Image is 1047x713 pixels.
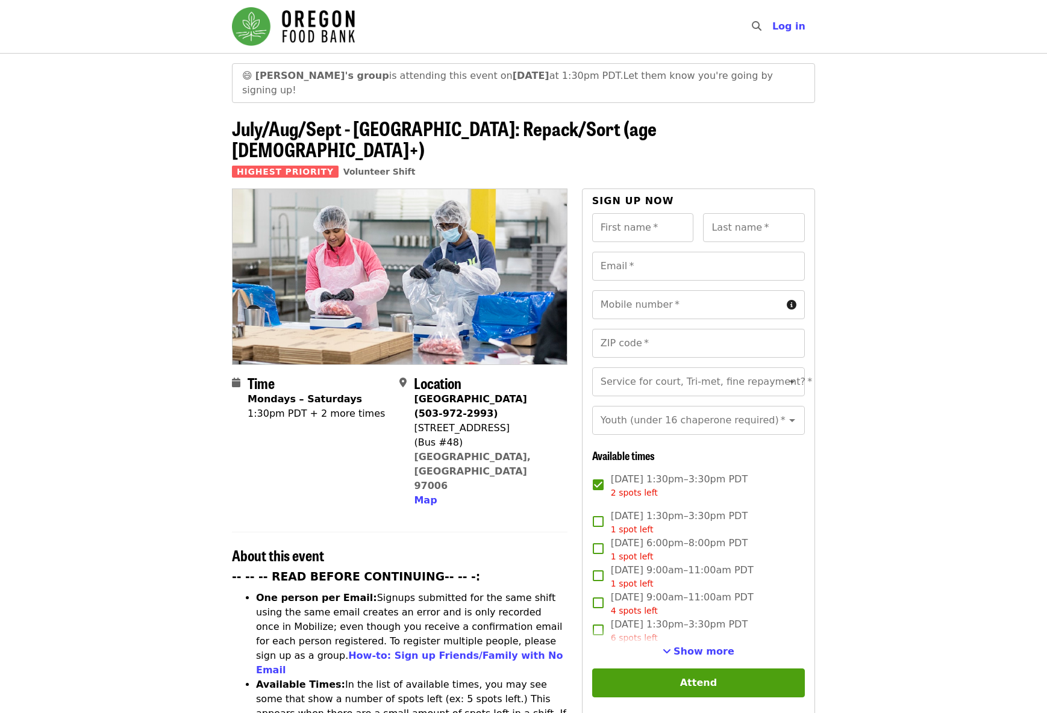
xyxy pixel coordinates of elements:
[611,509,748,536] span: [DATE] 1:30pm–3:30pm PDT
[611,590,754,617] span: [DATE] 9:00am–11:00am PDT
[592,213,694,242] input: First name
[232,166,339,178] span: Highest Priority
[414,494,437,506] span: Map
[611,633,658,643] span: 6 spots left
[611,472,748,499] span: [DATE] 1:30pm–3:30pm PDT
[611,525,654,534] span: 1 spot left
[769,12,778,41] input: Search
[414,451,531,491] a: [GEOGRAPHIC_DATA], [GEOGRAPHIC_DATA] 97006
[255,70,624,81] span: is attending this event on at 1:30pm PDT.
[784,412,801,429] button: Open
[592,329,805,358] input: ZIP code
[414,393,527,419] strong: [GEOGRAPHIC_DATA] (503-972-2993)
[232,570,480,583] strong: -- -- -- READ BEFORE CONTINUING-- -- -:
[414,372,461,393] span: Location
[772,20,805,32] span: Log in
[703,213,805,242] input: Last name
[513,70,549,81] strong: [DATE]
[592,195,674,207] span: Sign up now
[256,591,567,677] li: Signups submitted for the same shift using the same email creates an error and is only recorded o...
[256,592,377,603] strong: One person per Email:
[343,167,416,176] a: Volunteer Shift
[248,393,362,405] strong: Mondays – Saturdays
[611,536,748,563] span: [DATE] 6:00pm–8:00pm PDT
[611,579,654,588] span: 1 spot left
[592,252,805,281] input: Email
[752,20,761,32] i: search icon
[611,606,658,615] span: 4 spots left
[674,646,734,657] span: Show more
[399,377,407,388] i: map-marker-alt icon
[256,650,563,676] a: How-to: Sign up Friends/Family with No Email
[242,70,252,81] span: grinning face emoji
[256,679,345,690] strong: Available Times:
[233,189,567,364] img: July/Aug/Sept - Beaverton: Repack/Sort (age 10+) organized by Oregon Food Bank
[232,114,657,163] span: July/Aug/Sept - [GEOGRAPHIC_DATA]: Repack/Sort (age [DEMOGRAPHIC_DATA]+)
[414,435,557,450] div: (Bus #48)
[248,406,385,421] div: 1:30pm PDT + 2 more times
[232,7,355,46] img: Oregon Food Bank - Home
[663,644,734,659] button: See more timeslots
[784,373,801,390] button: Open
[232,544,324,565] span: About this event
[611,563,754,590] span: [DATE] 9:00am–11:00am PDT
[592,290,782,319] input: Mobile number
[611,488,658,497] span: 2 spots left
[414,493,437,508] button: Map
[611,617,748,644] span: [DATE] 1:30pm–3:30pm PDT
[414,421,557,435] div: [STREET_ADDRESS]
[592,668,805,697] button: Attend
[255,70,389,81] strong: [PERSON_NAME]'s group
[611,552,654,561] span: 1 spot left
[592,447,655,463] span: Available times
[232,377,240,388] i: calendar icon
[763,14,815,39] button: Log in
[787,299,796,311] i: circle-info icon
[248,372,275,393] span: Time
